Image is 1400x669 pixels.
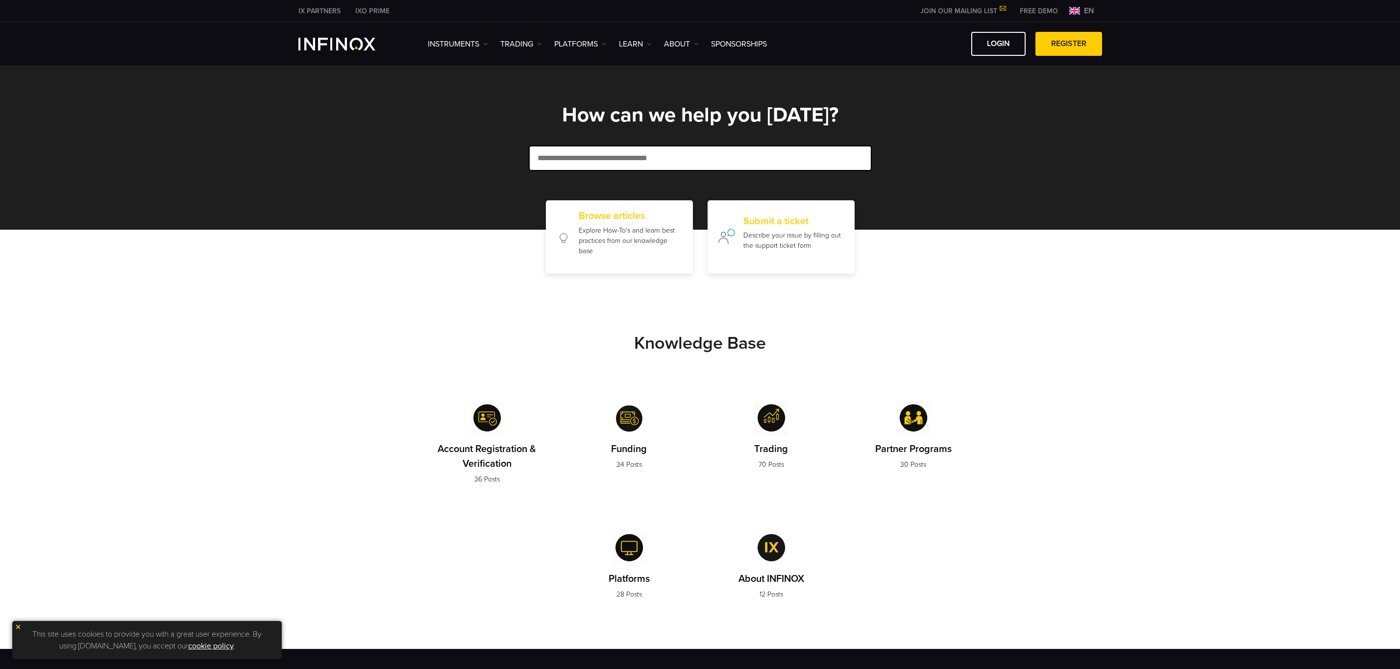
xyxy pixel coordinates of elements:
[1080,5,1098,17] span: en
[428,38,488,50] a: Instruments
[291,6,348,16] a: INFINOX
[416,104,984,126] h1: How can we help you [DATE]?
[913,7,1012,15] a: JOIN OUR MAILING LIST
[634,333,766,354] strong: Knowledge Base
[754,459,788,470] p: 70 Posts
[348,6,397,16] a: INFINOX
[708,519,835,620] a: About INFINOX About INFINOX 12 Posts
[470,402,504,436] img: Account Registration & Verification
[609,572,650,586] p: Platforms
[875,459,952,470] p: 30 Posts
[738,572,804,586] p: About INFINOX
[1012,6,1065,16] a: INFINOX MENU
[15,623,22,630] img: yellow close icon
[431,442,543,471] p: Account Registration & Verification
[565,519,693,620] a: Platforms Platforms 28 Posts
[664,38,699,50] a: ABOUT
[298,38,398,50] a: INFINOX Logo
[850,389,977,504] a: Partner Programs Partner Programs 30 Posts
[611,442,647,456] p: Funding
[711,38,767,50] a: SPONSORSHIPS
[609,589,650,599] p: 28 Posts
[1035,32,1102,56] a: REGISTER
[754,442,788,456] p: Trading
[423,389,551,504] a: Account Registration & Verification Account Registration & Verification 36 Posts
[754,531,788,566] img: About INFINOX
[554,38,607,50] a: PLATFORMS
[619,38,652,50] a: Learn
[708,200,855,273] a: Submit a ticket
[500,38,542,50] a: TRADING
[611,459,647,470] p: 34 Posts
[875,442,952,456] p: Partner Programs
[743,215,844,227] h2: Submit a ticket
[896,402,931,436] img: Partner Programs
[743,230,844,251] p: Describe your issue by filling out the support ticket form
[971,32,1026,56] a: LOGIN
[612,531,646,566] img: Platforms
[579,225,683,256] p: Explore How-To's and learn best practices from our knowledge base
[431,474,543,484] p: 36 Posts
[565,389,693,504] a: Funding Funding 34 Posts
[188,641,234,651] a: cookie policy
[738,589,804,599] p: 12 Posts
[17,626,277,654] p: This site uses cookies to provide you with a great user experience. By using [DOMAIN_NAME], you a...
[612,402,646,436] img: Funding
[754,402,788,436] img: Trading
[546,200,693,273] a: Browse articles
[708,389,835,504] a: Trading Trading 70 Posts
[579,210,683,222] h2: Browse articles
